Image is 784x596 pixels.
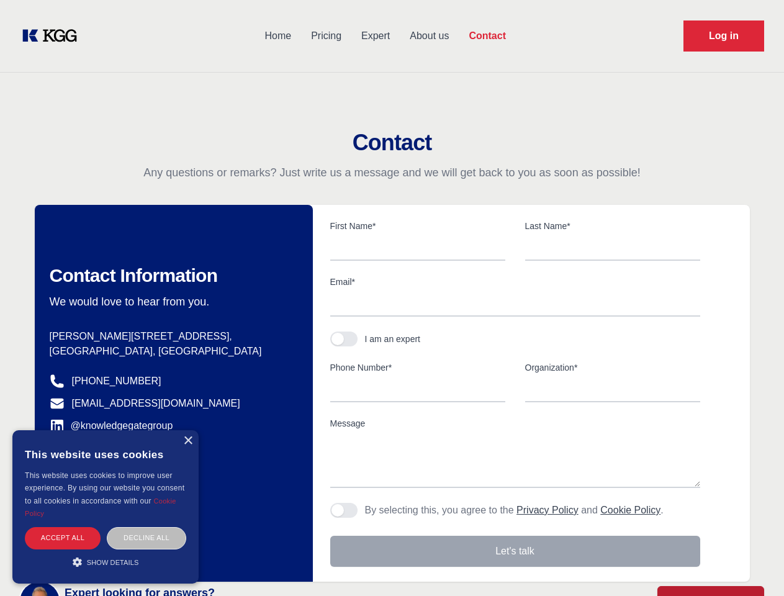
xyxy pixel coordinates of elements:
span: Show details [87,559,139,566]
label: Last Name* [525,220,700,232]
div: Show details [25,556,186,568]
a: [EMAIL_ADDRESS][DOMAIN_NAME] [72,396,240,411]
a: Pricing [301,20,351,52]
p: Any questions or remarks? Just write us a message and we will get back to you as soon as possible! [15,165,769,180]
p: By selecting this, you agree to the and . [365,503,664,518]
a: About us [400,20,459,52]
span: This website uses cookies to improve user experience. By using our website you consent to all coo... [25,471,184,505]
h2: Contact Information [50,264,293,287]
button: Let's talk [330,536,700,567]
a: Cookie Policy [600,505,660,515]
label: Phone Number* [330,361,505,374]
a: [PHONE_NUMBER] [72,374,161,389]
div: I am an expert [365,333,421,345]
iframe: Chat Widget [722,536,784,596]
div: Close [183,436,192,446]
h2: Contact [15,130,769,155]
a: Request Demo [683,20,764,52]
div: Accept all [25,527,101,549]
a: KOL Knowledge Platform: Talk to Key External Experts (KEE) [20,26,87,46]
p: [PERSON_NAME][STREET_ADDRESS], [50,329,293,344]
label: Organization* [525,361,700,374]
label: Email* [330,276,700,288]
a: Privacy Policy [516,505,579,515]
p: [GEOGRAPHIC_DATA], [GEOGRAPHIC_DATA] [50,344,293,359]
a: @knowledgegategroup [50,418,173,433]
a: Cookie Policy [25,497,176,517]
div: Decline all [107,527,186,549]
a: Expert [351,20,400,52]
div: This website uses cookies [25,440,186,469]
label: First Name* [330,220,505,232]
a: Contact [459,20,516,52]
a: Home [255,20,301,52]
label: Message [330,417,700,430]
p: We would love to hear from you. [50,294,293,309]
